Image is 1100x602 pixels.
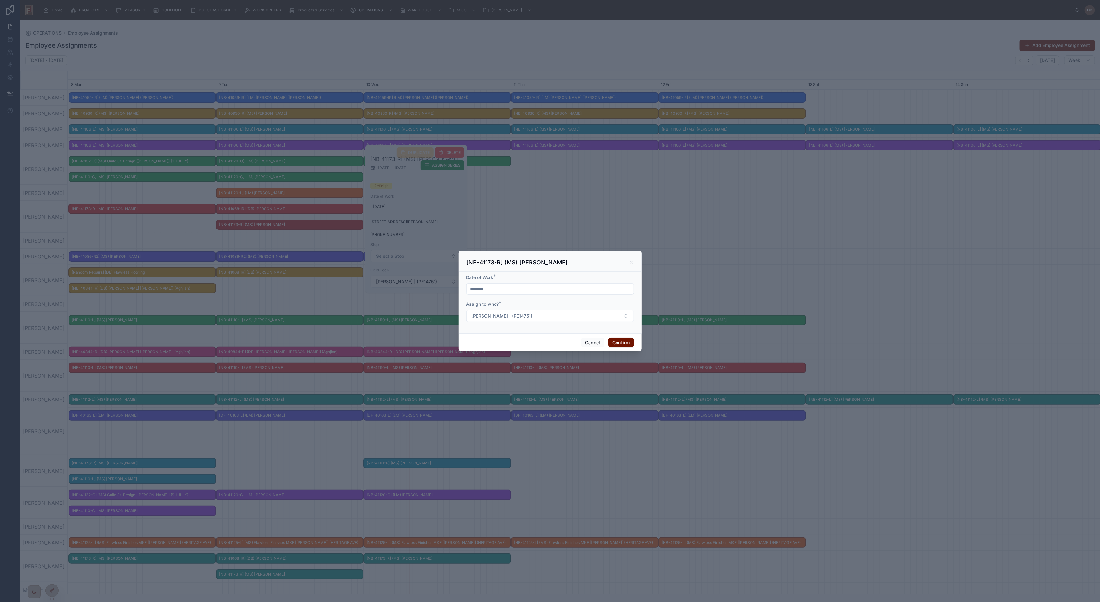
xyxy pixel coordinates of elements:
[472,313,533,319] span: [PERSON_NAME] | (PE14751)
[581,338,604,348] button: Cancel
[608,338,634,348] button: Confirm
[466,310,634,322] button: Select Button
[466,275,494,280] span: Date of Work
[467,259,568,266] h3: [NB-41173-R] (MS) [PERSON_NAME]
[466,301,499,307] span: Assign to who?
